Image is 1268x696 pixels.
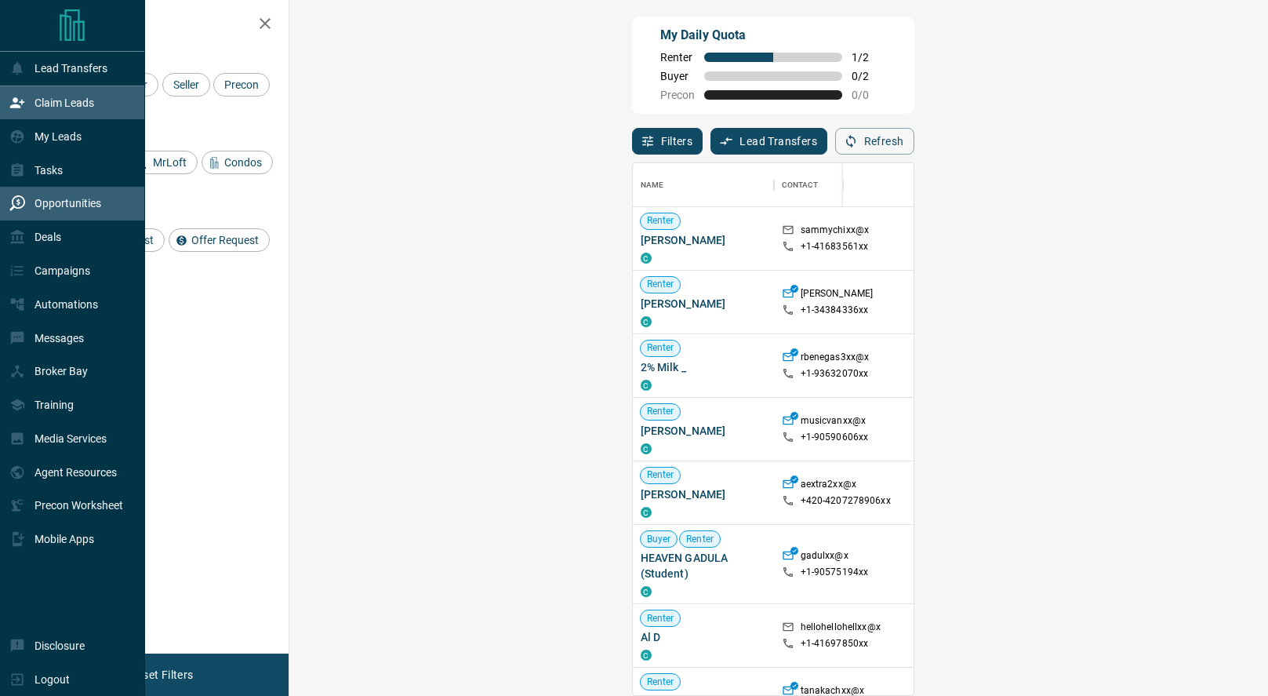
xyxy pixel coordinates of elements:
[641,468,681,482] span: Renter
[852,89,886,101] span: 0 / 0
[801,566,869,579] p: +1- 90575194xx
[632,128,703,155] button: Filters
[710,128,827,155] button: Lead Transfers
[801,549,848,566] p: gadulxx@x
[119,661,203,688] button: Reset Filters
[801,351,870,367] p: rbenegas3xx@x
[801,287,874,304] p: [PERSON_NAME]
[219,78,264,91] span: Precon
[641,214,681,228] span: Renter
[50,16,273,35] h2: Filters
[801,431,869,444] p: +1- 90590606xx
[641,316,652,327] div: condos.ca
[660,70,695,82] span: Buyer
[782,163,819,207] div: Contact
[641,405,681,418] span: Renter
[202,151,273,174] div: Condos
[641,423,766,439] span: [PERSON_NAME]
[801,224,870,240] p: sammychixx@x
[186,234,264,246] span: Offer Request
[801,621,881,637] p: hellohellohellxx@x
[641,232,766,248] span: [PERSON_NAME]
[130,151,198,174] div: MrLoft
[852,51,886,64] span: 1 / 2
[641,296,766,312] span: [PERSON_NAME]
[213,73,270,97] div: Precon
[641,341,681,355] span: Renter
[641,443,652,454] div: condos.ca
[168,78,205,91] span: Seller
[835,128,914,155] button: Refresh
[801,494,891,508] p: +420- 4207278906xx
[801,637,869,650] p: +1- 41697850xx
[680,533,720,546] span: Renter
[641,586,652,597] div: condos.ca
[641,507,652,518] div: condos.ca
[147,156,192,169] span: MrLoft
[660,26,886,45] p: My Daily Quota
[660,51,695,64] span: Renter
[641,359,766,375] span: 2% Milk _
[641,629,766,645] span: Al D
[801,478,856,494] p: aextra2xx@x
[801,367,869,381] p: +1- 93632070xx
[801,414,867,431] p: musicvanxx@x
[660,89,695,101] span: Precon
[641,550,766,581] span: HEAVEN GADULA (Student)
[641,163,664,207] div: Name
[801,240,869,253] p: +1- 41683561xx
[162,73,210,97] div: Seller
[641,380,652,391] div: condos.ca
[641,612,681,625] span: Renter
[633,163,774,207] div: Name
[169,228,270,252] div: Offer Request
[641,533,678,546] span: Buyer
[801,304,869,317] p: +1- 34384336xx
[641,253,652,264] div: condos.ca
[641,486,766,502] span: [PERSON_NAME]
[852,70,886,82] span: 0 / 2
[641,676,681,689] span: Renter
[774,163,899,207] div: Contact
[641,278,681,291] span: Renter
[219,156,267,169] span: Condos
[641,650,652,661] div: condos.ca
